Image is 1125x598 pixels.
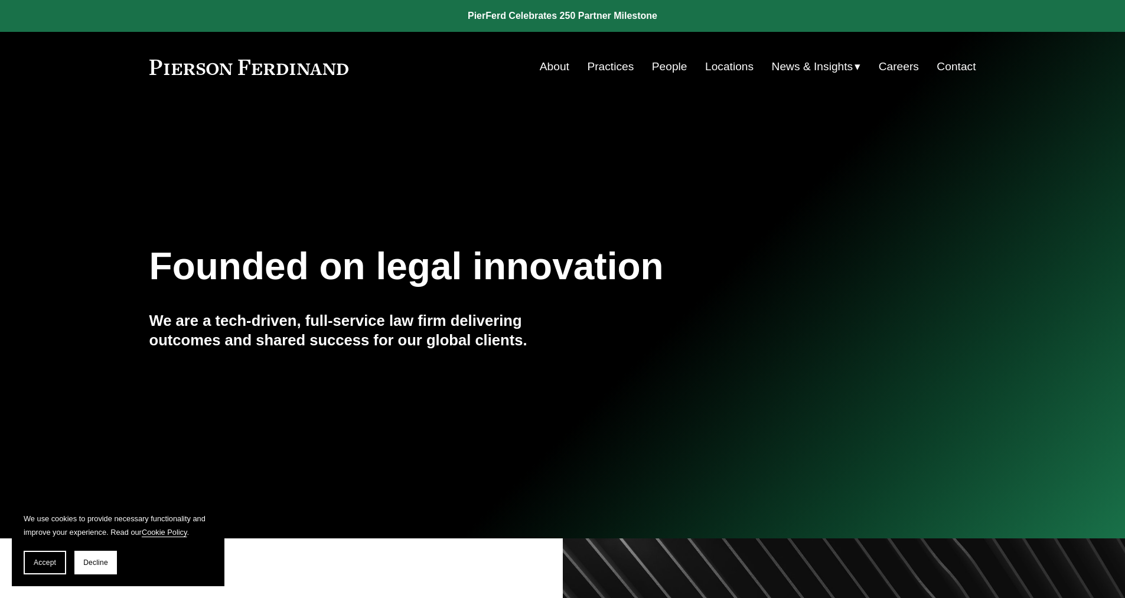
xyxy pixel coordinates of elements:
[937,55,976,78] a: Contact
[772,57,853,77] span: News & Insights
[142,528,187,537] a: Cookie Policy
[83,558,108,567] span: Decline
[24,512,213,539] p: We use cookies to provide necessary functionality and improve your experience. Read our .
[149,245,839,288] h1: Founded on legal innovation
[705,55,754,78] a: Locations
[24,551,66,574] button: Accept
[74,551,117,574] button: Decline
[149,311,563,349] h4: We are a tech-driven, full-service law firm delivering outcomes and shared success for our global...
[540,55,569,78] a: About
[587,55,634,78] a: Practices
[652,55,687,78] a: People
[34,558,56,567] span: Accept
[879,55,919,78] a: Careers
[12,500,224,586] section: Cookie banner
[772,55,861,78] a: folder dropdown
